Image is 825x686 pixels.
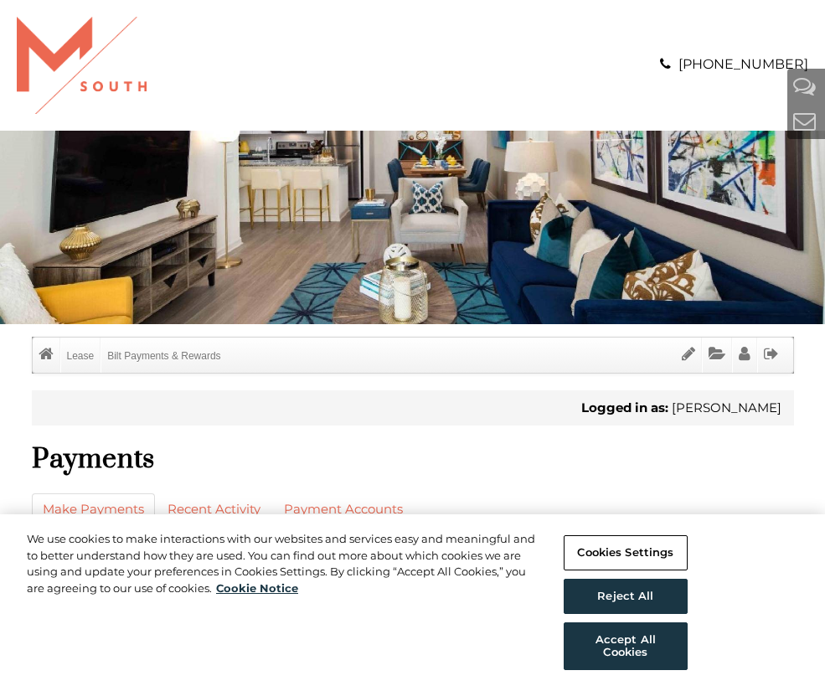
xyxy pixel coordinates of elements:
[703,338,731,373] a: Documents
[564,578,688,613] button: Reject All
[733,338,756,373] a: Profile
[17,17,147,114] img: A graphic with a red M and the word SOUTH.
[27,531,539,596] div: We use cookies to make interactions with our websites and services easy and meaningful and to bet...
[709,346,725,362] i: Documents
[32,493,155,525] a: Make Payments
[17,56,147,72] a: Logo
[33,338,59,373] a: Home
[32,442,794,477] h1: Payments
[739,346,750,362] i: Profile
[764,346,779,362] i: Sign Out
[793,107,816,135] a: Contact
[39,346,54,362] i: Home
[758,338,785,373] a: Sign Out
[678,56,808,72] a: [PHONE_NUMBER]
[793,72,816,100] a: Help And Support
[682,346,695,362] i: Sign Documents
[564,622,688,669] button: Accept All Cookies
[157,493,271,525] a: Recent Activity
[581,400,668,415] b: Logged in as:
[672,400,781,415] span: [PERSON_NAME]
[273,493,414,525] a: Payment Accounts
[216,580,298,594] a: More information about your privacy
[676,338,701,373] a: Sign Documents
[101,338,226,373] a: Bilt Payments & Rewards
[61,338,101,373] a: Lease
[564,535,688,570] button: Cookies Settings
